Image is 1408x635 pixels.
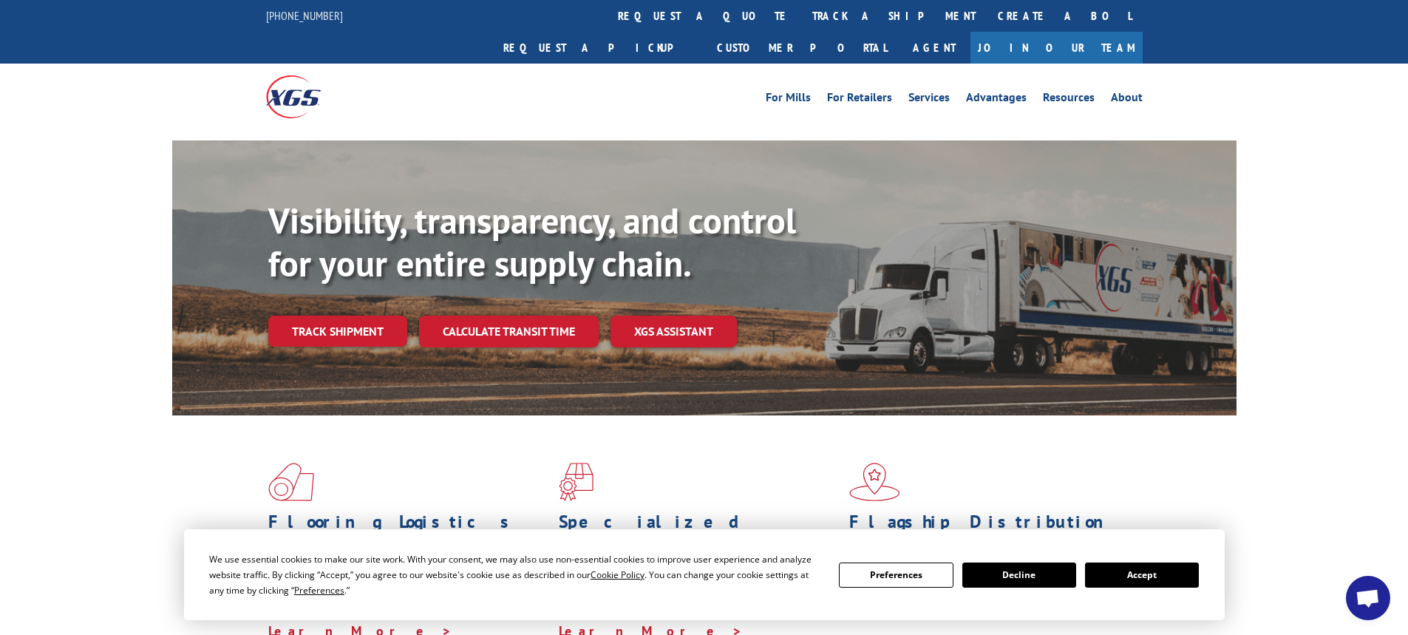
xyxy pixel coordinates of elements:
a: Resources [1043,92,1095,108]
span: Preferences [294,584,344,597]
a: Services [908,92,950,108]
a: XGS ASSISTANT [611,316,737,347]
button: Preferences [839,563,953,588]
b: Visibility, transparency, and control for your entire supply chain. [268,197,796,286]
h1: Specialized Freight Experts [559,513,838,556]
a: Request a pickup [492,32,706,64]
button: Accept [1085,563,1199,588]
a: Track shipment [268,316,407,347]
div: We use essential cookies to make our site work. With your consent, we may also use non-essential ... [209,551,821,598]
a: About [1111,92,1143,108]
img: xgs-icon-focused-on-flooring-red [559,463,594,501]
a: Join Our Team [970,32,1143,64]
img: xgs-icon-flagship-distribution-model-red [849,463,900,501]
a: For Retailers [827,92,892,108]
button: Decline [962,563,1076,588]
a: [PHONE_NUMBER] [266,8,343,23]
h1: Flagship Distribution Model [849,513,1129,556]
a: Customer Portal [706,32,898,64]
img: xgs-icon-total-supply-chain-intelligence-red [268,463,314,501]
a: For Mills [766,92,811,108]
a: Learn More > [849,605,1033,622]
a: Agent [898,32,970,64]
div: Cookie Consent Prompt [184,529,1225,620]
a: Advantages [966,92,1027,108]
span: Cookie Policy [591,568,645,581]
h1: Flooring Logistics Solutions [268,513,548,556]
a: Calculate transit time [419,316,599,347]
div: Open chat [1346,576,1390,620]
